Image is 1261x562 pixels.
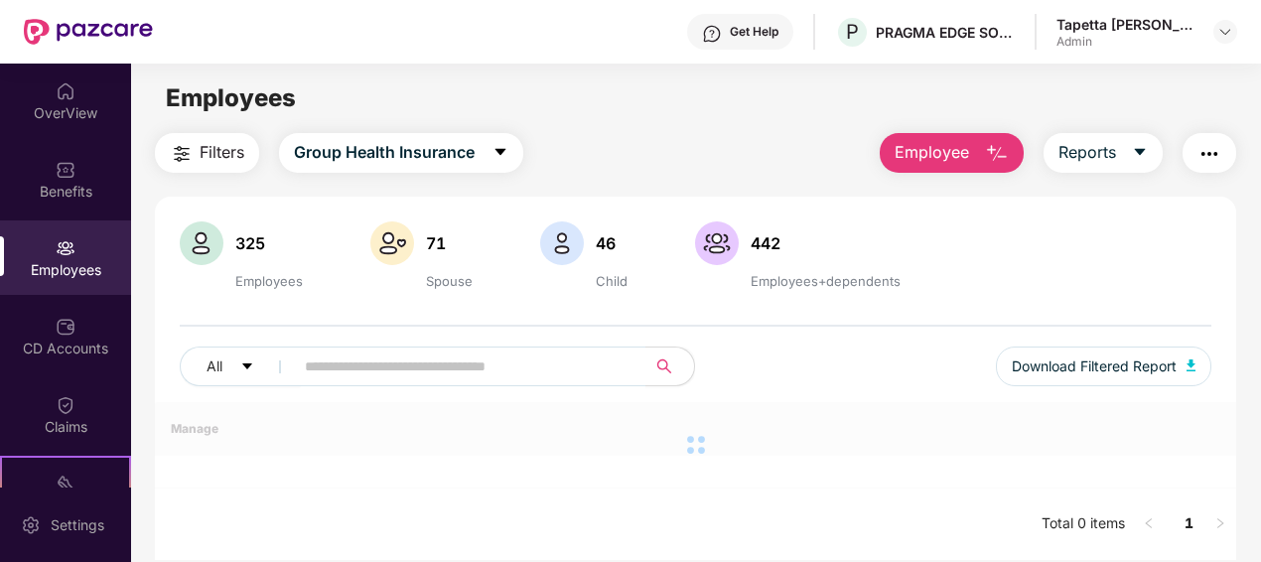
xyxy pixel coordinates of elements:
li: Total 0 items [1042,508,1125,540]
span: caret-down [1132,144,1148,162]
div: 442 [747,225,905,261]
img: svg+xml;base64,PHN2ZyBpZD0iSG9tZSIgeG1sbnM9Imh0dHA6Ly93d3cudzMub3JnLzIwMDAvc3ZnIiB3aWR0aD0iMjAiIG... [56,81,75,101]
span: search [645,358,684,374]
img: svg+xml;base64,PHN2ZyBpZD0iU2V0dGluZy0yMHgyMCIgeG1sbnM9Imh0dHA6Ly93d3cudzMub3JnLzIwMDAvc3ZnIiB3aW... [21,515,41,535]
span: Download Filtered Report [1012,355,1177,377]
div: 325 [231,225,307,261]
span: Filters [200,140,244,165]
span: Employee [895,140,969,165]
div: Settings [45,515,110,535]
img: svg+xml;base64,PHN2ZyB4bWxucz0iaHR0cDovL3d3dy53My5vcmcvMjAwMC9zdmciIHhtbG5zOnhsaW5rPSJodHRwOi8vd3... [695,221,739,265]
img: svg+xml;base64,PHN2ZyB4bWxucz0iaHR0cDovL3d3dy53My5vcmcvMjAwMC9zdmciIHhtbG5zOnhsaW5rPSJodHRwOi8vd3... [370,221,414,265]
button: Filters [155,133,259,173]
img: svg+xml;base64,PHN2ZyB4bWxucz0iaHR0cDovL3d3dy53My5vcmcvMjAwMC9zdmciIHdpZHRoPSIyMSIgaGVpZ2h0PSIyMC... [56,474,75,493]
a: 1 [1173,508,1204,538]
button: Group Health Insurancecaret-down [279,133,523,173]
span: left [1143,517,1155,529]
img: svg+xml;base64,PHN2ZyB4bWxucz0iaHR0cDovL3d3dy53My5vcmcvMjAwMC9zdmciIHhtbG5zOnhsaW5rPSJodHRwOi8vd3... [540,221,584,265]
div: Get Help [730,24,778,40]
img: svg+xml;base64,PHN2ZyB4bWxucz0iaHR0cDovL3d3dy53My5vcmcvMjAwMC9zdmciIHdpZHRoPSIyNCIgaGVpZ2h0PSIyNC... [1197,142,1221,166]
li: Next Page [1204,508,1236,540]
span: P [846,20,859,44]
li: 1 [1173,508,1204,540]
button: Allcaret-down [180,347,301,386]
div: Employees+dependents [747,265,905,297]
div: Tapetta [PERSON_NAME] [PERSON_NAME] [1056,15,1195,34]
span: right [1214,517,1226,529]
div: Spouse [422,265,477,297]
img: New Pazcare Logo [24,19,153,45]
div: Child [592,265,631,297]
img: svg+xml;base64,PHN2ZyB4bWxucz0iaHR0cDovL3d3dy53My5vcmcvMjAwMC9zdmciIHhtbG5zOnhsaW5rPSJodHRwOi8vd3... [180,221,223,265]
div: Admin [1056,34,1195,50]
img: svg+xml;base64,PHN2ZyBpZD0iQ2xhaW0iIHhtbG5zPSJodHRwOi8vd3d3LnczLm9yZy8yMDAwL3N2ZyIgd2lkdGg9IjIwIi... [56,395,75,415]
span: All [207,355,222,377]
span: caret-down [492,144,508,162]
img: svg+xml;base64,PHN2ZyBpZD0iQmVuZWZpdHMiIHhtbG5zPSJodHRwOi8vd3d3LnczLm9yZy8yMDAwL3N2ZyIgd2lkdGg9Ij... [56,160,75,180]
button: Download Filtered Report [996,347,1212,386]
span: Group Health Insurance [294,140,475,165]
div: PRAGMA EDGE SOFTWARE SERVICES PRIVATE LIMITED [876,23,1015,42]
button: right [1204,508,1236,540]
img: svg+xml;base64,PHN2ZyBpZD0iSGVscC0zMngzMiIgeG1sbnM9Imh0dHA6Ly93d3cudzMub3JnLzIwMDAvc3ZnIiB3aWR0aD... [702,24,722,44]
img: svg+xml;base64,PHN2ZyBpZD0iQ0RfQWNjb3VudHMiIGRhdGEtbmFtZT0iQ0QgQWNjb3VudHMiIHhtbG5zPSJodHRwOi8vd3... [56,317,75,337]
img: svg+xml;base64,PHN2ZyB4bWxucz0iaHR0cDovL3d3dy53My5vcmcvMjAwMC9zdmciIHhtbG5zOnhsaW5rPSJodHRwOi8vd3... [985,142,1009,166]
img: svg+xml;base64,PHN2ZyBpZD0iRW1wbG95ZWVzIiB4bWxucz0iaHR0cDovL3d3dy53My5vcmcvMjAwMC9zdmciIHdpZHRoPS... [56,238,75,258]
img: svg+xml;base64,PHN2ZyBpZD0iRHJvcGRvd24tMzJ4MzIiIHhtbG5zPSJodHRwOi8vd3d3LnczLm9yZy8yMDAwL3N2ZyIgd2... [1217,24,1233,40]
button: search [645,347,695,386]
span: Employees [166,83,296,112]
img: svg+xml;base64,PHN2ZyB4bWxucz0iaHR0cDovL3d3dy53My5vcmcvMjAwMC9zdmciIHhtbG5zOnhsaW5rPSJodHRwOi8vd3... [1187,359,1196,371]
button: left [1133,508,1165,540]
img: svg+xml;base64,PHN2ZyB4bWxucz0iaHR0cDovL3d3dy53My5vcmcvMjAwMC9zdmciIHdpZHRoPSIyNCIgaGVpZ2h0PSIyNC... [170,142,194,166]
span: caret-down [240,359,254,375]
span: Reports [1058,140,1116,165]
div: 71 [422,225,477,261]
li: Previous Page [1133,508,1165,540]
div: 46 [592,225,631,261]
button: Reportscaret-down [1044,133,1163,173]
div: Employees [231,265,307,297]
button: Employee [880,133,1024,173]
